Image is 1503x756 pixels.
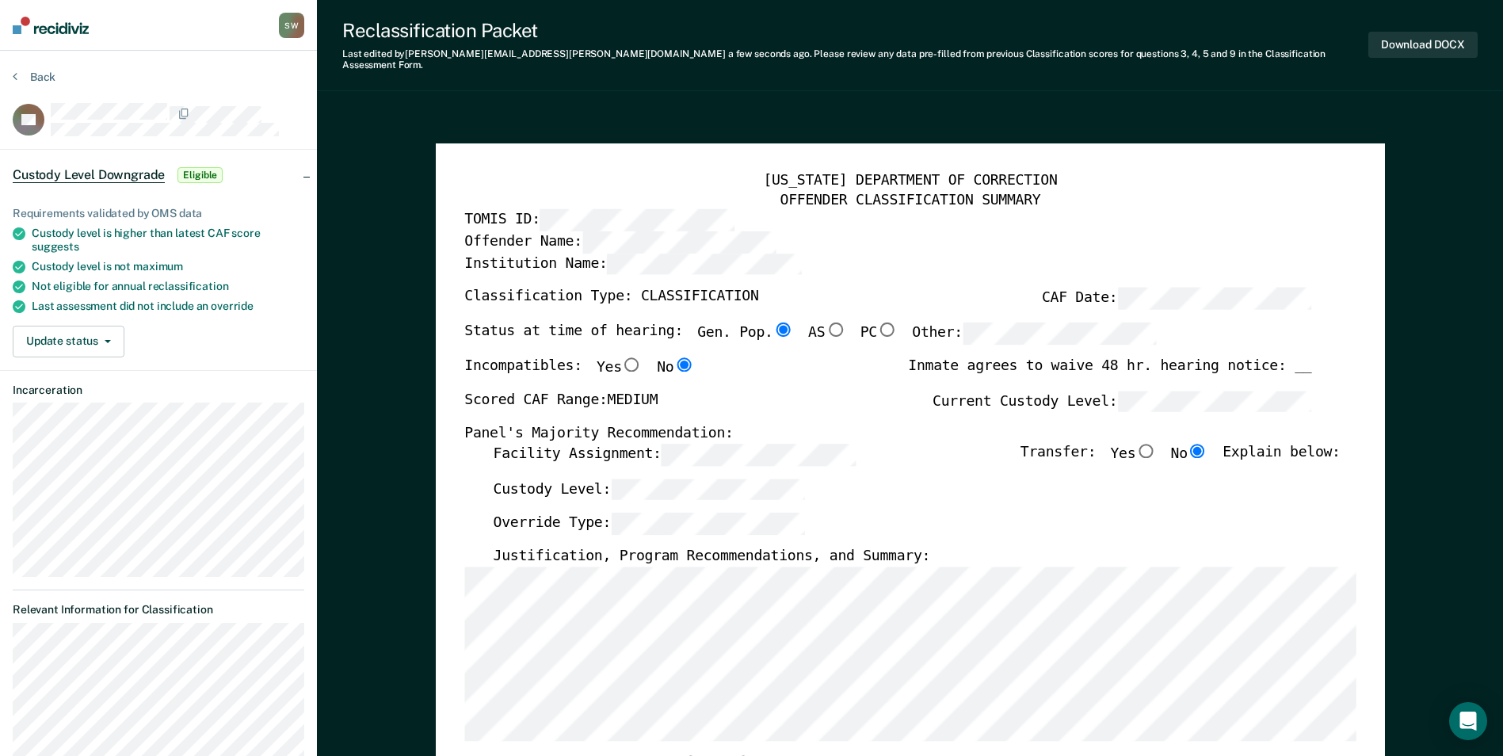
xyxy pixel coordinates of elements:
[540,209,734,231] input: TOMIS ID:
[464,209,734,231] label: TOMIS ID:
[493,513,805,535] label: Override Type:
[464,357,694,390] div: Incompatibles:
[912,323,1157,345] label: Other:
[1042,288,1311,310] label: CAF Date:
[597,357,643,377] label: Yes
[673,357,694,371] input: No
[13,167,165,183] span: Custody Level Downgrade
[32,280,304,293] div: Not eligible for annual
[32,240,79,253] span: suggests
[464,253,801,275] label: Institution Name:
[13,70,55,84] button: Back
[32,300,304,313] div: Last assessment did not include an
[825,323,845,337] input: AS
[464,172,1356,191] div: [US_STATE] DEPARTMENT OF CORRECTION
[148,280,229,292] span: reclassification
[1020,443,1341,478] div: Transfer: Explain below:
[1117,288,1311,310] input: CAF Date:
[177,167,223,183] span: Eligible
[860,323,897,345] label: PC
[493,478,805,500] label: Custody Level:
[1368,32,1478,58] button: Download DOCX
[13,207,304,220] div: Requirements validated by OMS data
[13,384,304,397] dt: Incarceration
[728,48,810,59] span: a few seconds ago
[464,190,1356,209] div: OFFENDER CLASSIFICATION SUMMARY
[464,288,758,310] label: Classification Type: CLASSIFICATION
[661,443,855,465] input: Facility Assignment:
[13,603,304,617] dt: Relevant Information for Classification
[13,326,124,357] button: Update status
[464,231,776,254] label: Offender Name:
[607,253,801,275] input: Institution Name:
[697,323,794,345] label: Gen. Pop.
[1110,443,1156,465] label: Yes
[279,13,304,38] div: S W
[32,227,304,254] div: Custody level is higher than latest CAF score
[877,323,898,337] input: PC
[1117,390,1311,412] input: Current Custody Level:
[493,548,930,567] label: Justification, Program Recommendations, and Summary:
[1135,443,1156,457] input: Yes
[582,231,776,254] input: Offender Name:
[963,323,1157,345] input: Other:
[657,357,694,377] label: No
[493,443,855,465] label: Facility Assignment:
[464,323,1157,357] div: Status at time of hearing:
[621,357,642,371] input: Yes
[211,300,254,312] span: override
[13,17,89,34] img: Recidiviz
[32,260,304,273] div: Custody level is not
[772,323,793,337] input: Gen. Pop.
[808,323,845,345] label: AS
[933,390,1311,412] label: Current Custody Level:
[611,513,805,535] input: Override Type:
[464,390,658,412] label: Scored CAF Range: MEDIUM
[342,19,1368,42] div: Reclassification Packet
[1449,702,1487,740] div: Open Intercom Messenger
[1188,443,1208,457] input: No
[611,478,805,500] input: Custody Level:
[133,260,183,273] span: maximum
[279,13,304,38] button: SW
[1170,443,1207,465] label: No
[464,425,1311,444] div: Panel's Majority Recommendation:
[908,357,1311,390] div: Inmate agrees to waive 48 hr. hearing notice: __
[342,48,1368,71] div: Last edited by [PERSON_NAME][EMAIL_ADDRESS][PERSON_NAME][DOMAIN_NAME] . Please review any data pr...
